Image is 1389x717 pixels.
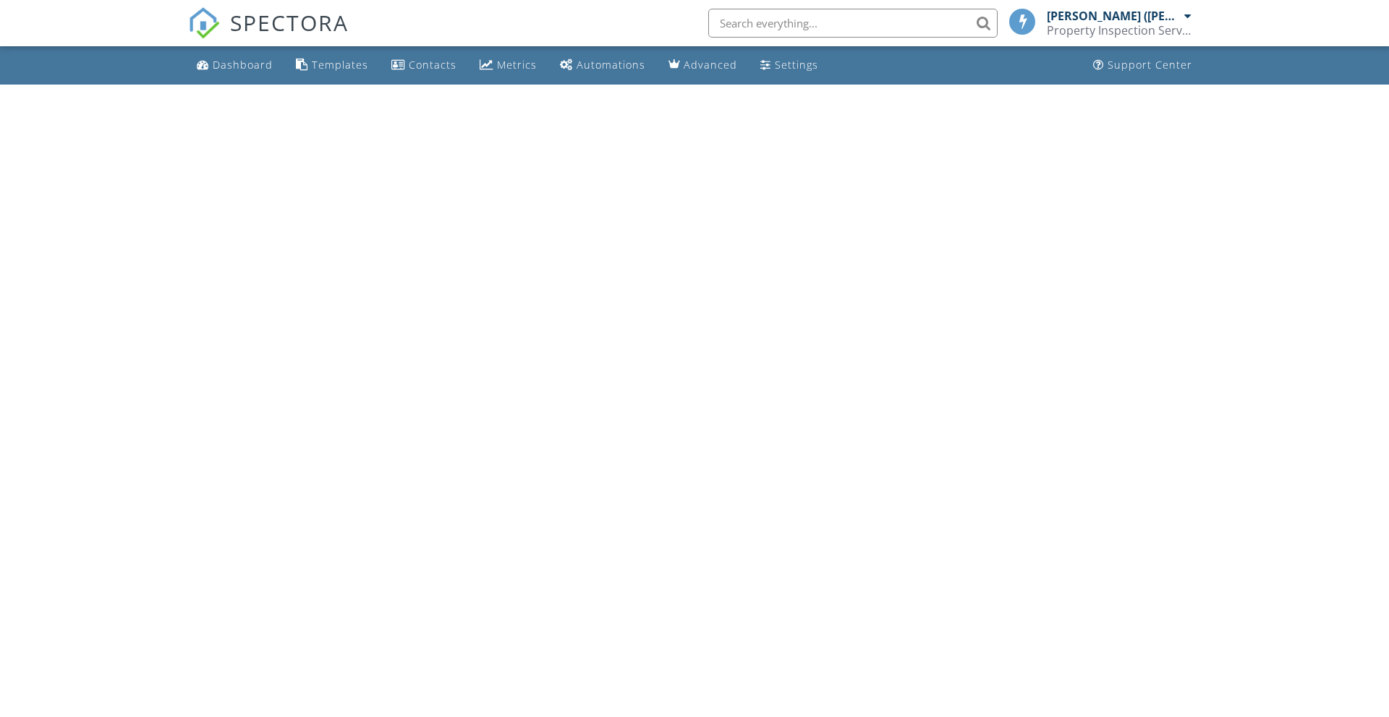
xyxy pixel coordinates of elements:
[1108,58,1192,72] div: Support Center
[312,58,368,72] div: Templates
[684,58,737,72] div: Advanced
[554,52,651,79] a: Automations (Basic)
[577,58,645,72] div: Automations
[290,52,374,79] a: Templates
[409,58,456,72] div: Contacts
[230,7,349,38] span: SPECTORA
[708,9,998,38] input: Search everything...
[497,58,537,72] div: Metrics
[188,20,349,50] a: SPECTORA
[213,58,273,72] div: Dashboard
[1047,9,1181,23] div: [PERSON_NAME] ([PERSON_NAME]
[1047,23,1192,38] div: Property Inspection Services, LLC
[188,7,220,39] img: The Best Home Inspection Software - Spectora
[663,52,743,79] a: Advanced
[386,52,462,79] a: Contacts
[474,52,543,79] a: Metrics
[191,52,279,79] a: Dashboard
[775,58,818,72] div: Settings
[1087,52,1198,79] a: Support Center
[755,52,824,79] a: Settings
